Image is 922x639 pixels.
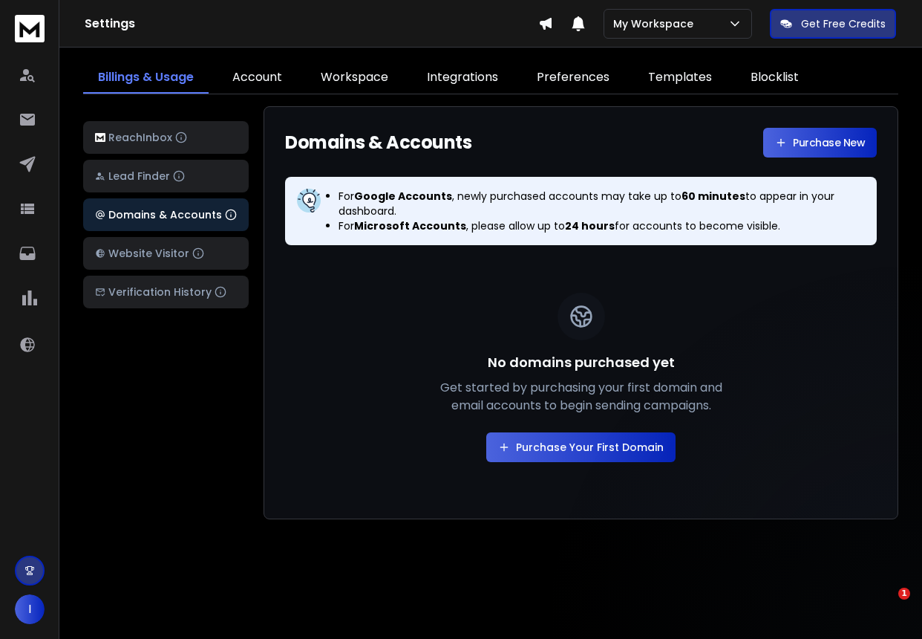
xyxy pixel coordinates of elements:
[770,9,896,39] button: Get Free Credits
[522,62,624,94] a: Preferences
[83,276,249,308] button: Verification History
[339,189,865,218] p: For , newly purchased accounts may take up to to appear in your dashboard.
[354,189,452,204] strong: Google Accounts
[565,218,615,233] strong: 24 hours
[218,62,297,94] a: Account
[868,588,903,623] iframe: Intercom live chat
[15,15,45,42] img: logo
[439,379,724,415] p: Get started by purchasing your first domain and email accounts to begin sending campaigns.
[15,594,45,624] button: I
[898,588,910,600] span: 1
[339,218,865,233] p: For , please allow up to for accounts to become visible.
[83,237,249,270] button: Website Visitor
[85,15,538,33] h1: Settings
[412,62,513,94] a: Integrations
[83,198,249,231] button: Domains & Accounts
[763,128,877,158] a: Purchase New
[633,62,727,94] a: Templates
[613,16,699,31] p: My Workspace
[285,131,471,155] h1: Domains & Accounts
[736,62,814,94] a: Blocklist
[354,218,466,233] strong: Microsoft Accounts
[83,62,209,94] a: Billings & Usage
[83,121,249,154] button: ReachInbox
[297,189,321,213] img: information
[95,133,105,143] img: logo
[681,189,745,204] strong: 60 minutes
[488,352,675,373] h3: No domains purchased yet
[306,62,403,94] a: Workspace
[83,160,249,192] button: Lead Finder
[486,432,676,462] a: Purchase Your First Domain
[801,16,886,31] p: Get Free Credits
